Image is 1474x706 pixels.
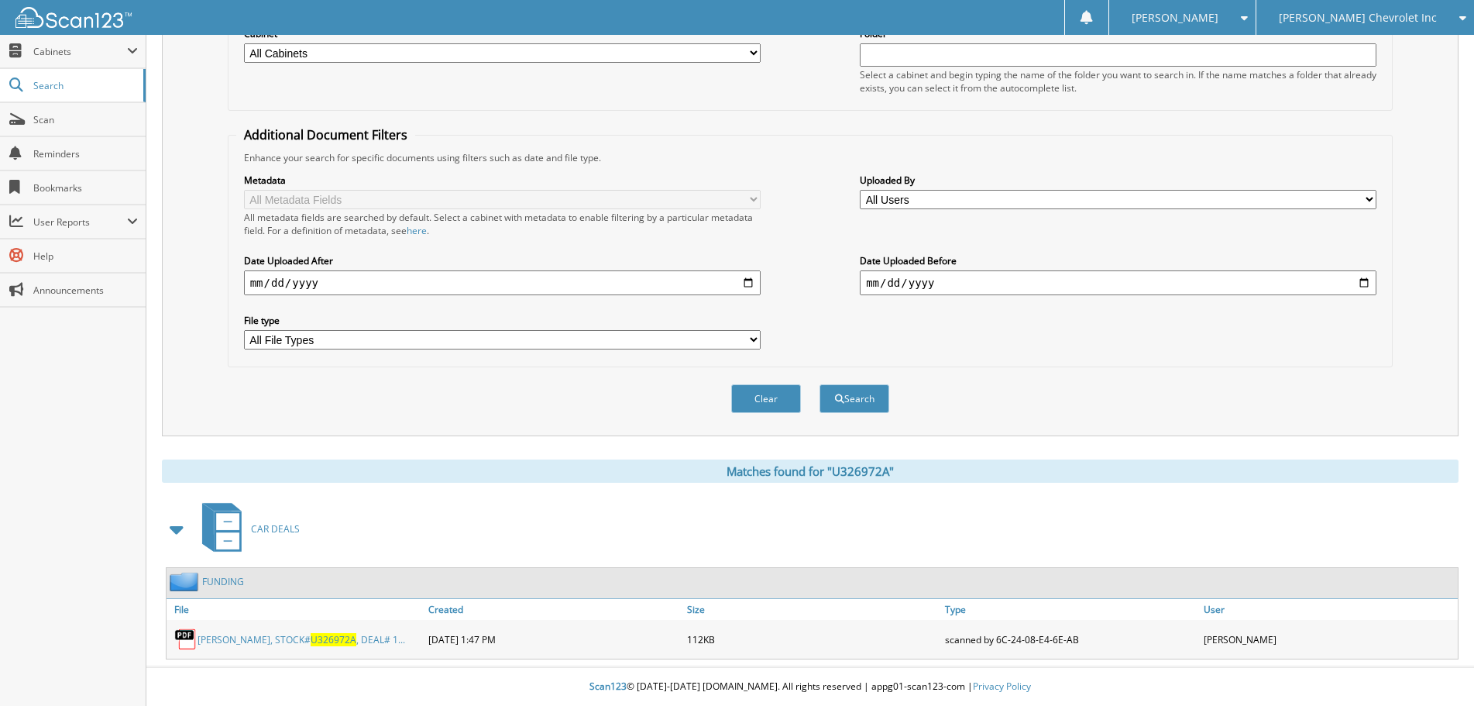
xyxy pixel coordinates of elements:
input: end [860,270,1376,295]
span: Cabinets [33,45,127,58]
span: Search [33,79,136,92]
label: Uploaded By [860,174,1376,187]
legend: Additional Document Filters [236,126,415,143]
a: FUNDING [202,575,244,588]
label: Metadata [244,174,761,187]
span: Announcements [33,284,138,297]
label: File type [244,314,761,327]
img: folder2.png [170,572,202,591]
label: Date Uploaded Before [860,254,1376,267]
a: Created [424,599,682,620]
button: Clear [731,384,801,413]
div: [DATE] 1:47 PM [424,624,682,655]
a: Type [941,599,1199,620]
a: here [407,224,427,237]
img: scan123-logo-white.svg [15,7,132,28]
span: Reminders [33,147,138,160]
span: User Reports [33,215,127,229]
span: [PERSON_NAME] Chevrolet Inc [1279,13,1437,22]
span: Help [33,250,138,263]
div: 112KB [683,624,941,655]
img: PDF.png [174,628,198,651]
label: Date Uploaded After [244,254,761,267]
input: start [244,270,761,295]
span: Scan [33,113,138,126]
a: User [1200,599,1458,620]
a: File [167,599,424,620]
a: [PERSON_NAME], STOCK#U326972A, DEAL# 1... [198,633,405,646]
a: Size [683,599,941,620]
span: Bookmarks [33,181,138,195]
iframe: Chat Widget [1397,632,1474,706]
div: Enhance your search for specific documents using filters such as date and file type. [236,151,1385,164]
span: U326972A [311,633,356,646]
div: © [DATE]-[DATE] [DOMAIN_NAME]. All rights reserved | appg01-scan123-com | [146,668,1474,706]
span: [PERSON_NAME] [1132,13,1218,22]
a: Privacy Policy [973,680,1031,693]
button: Search [819,384,889,413]
div: All metadata fields are searched by default. Select a cabinet with metadata to enable filtering b... [244,211,761,237]
div: Matches found for "U326972A" [162,460,1459,483]
span: Scan123 [589,680,627,693]
div: Select a cabinet and begin typing the name of the folder you want to search in. If the name match... [860,68,1376,95]
a: CAR DEALS [193,498,300,560]
span: CAR DEALS [251,522,300,536]
div: scanned by 6C-24-08-E4-6E-AB [941,624,1199,655]
div: [PERSON_NAME] [1200,624,1458,655]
